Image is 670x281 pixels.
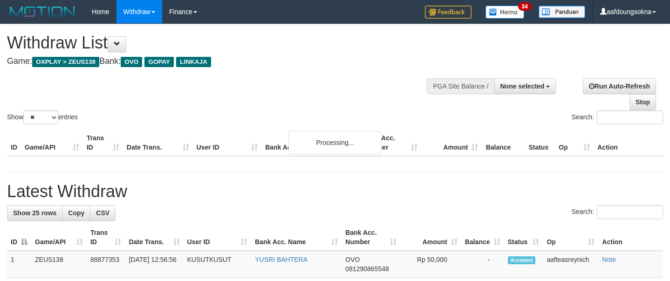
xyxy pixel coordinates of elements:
span: Copy [68,209,84,217]
a: Run Auto-Refresh [583,78,656,94]
td: Rp 50,000 [400,251,461,278]
th: Status: activate to sort column ascending [504,224,543,251]
span: LINKAJA [176,57,211,67]
th: Amount [421,130,482,156]
select: Showentries [23,110,58,124]
button: None selected [494,78,556,94]
h1: Withdraw List [7,34,438,52]
th: ID: activate to sort column descending [7,224,31,251]
th: ID [7,130,21,156]
a: Show 25 rows [7,205,62,221]
span: Copy 081290865548 to clipboard [345,265,389,273]
span: Accepted [508,256,536,264]
span: None selected [500,82,545,90]
th: Bank Acc. Name [261,130,360,156]
img: Button%20Memo.svg [485,6,525,19]
span: OVO [345,256,360,263]
td: - [461,251,504,278]
td: [DATE] 12:56:56 [125,251,183,278]
td: ZEUS138 [31,251,87,278]
h1: Latest Withdraw [7,182,663,201]
a: Copy [62,205,90,221]
th: Game/API: activate to sort column ascending [31,224,87,251]
label: Search: [572,110,663,124]
img: MOTION_logo.png [7,5,78,19]
th: Balance: activate to sort column ascending [461,224,504,251]
th: Bank Acc. Number: activate to sort column ascending [342,224,400,251]
span: 34 [518,2,531,11]
span: OXPLAY > ZEUS138 [32,57,99,67]
a: Stop [629,94,656,110]
td: KUSUTKUSUT [184,251,252,278]
span: CSV [96,209,109,217]
th: Op [555,130,594,156]
th: Bank Acc. Number [360,130,421,156]
th: Date Trans. [123,130,193,156]
th: Game/API [21,130,83,156]
span: OVO [121,57,142,67]
th: Date Trans.: activate to sort column ascending [125,224,183,251]
h4: Game: Bank: [7,57,438,66]
label: Show entries [7,110,78,124]
a: Note [602,256,616,263]
th: Op: activate to sort column ascending [543,224,598,251]
th: Amount: activate to sort column ascending [400,224,461,251]
th: Status [525,130,555,156]
img: Feedback.jpg [425,6,472,19]
td: aafteasreynich [543,251,598,278]
span: Show 25 rows [13,209,56,217]
th: User ID [193,130,262,156]
th: Trans ID [83,130,123,156]
span: GOPAY [144,57,174,67]
th: User ID: activate to sort column ascending [184,224,252,251]
img: panduan.png [539,6,585,18]
th: Bank Acc. Name: activate to sort column ascending [251,224,342,251]
div: Processing... [288,131,382,154]
label: Search: [572,205,663,219]
th: Action [594,130,663,156]
th: Balance [482,130,525,156]
input: Search: [597,205,663,219]
td: 1 [7,251,31,278]
th: Trans ID: activate to sort column ascending [87,224,125,251]
td: 88877353 [87,251,125,278]
th: Action [598,224,663,251]
a: CSV [90,205,116,221]
div: PGA Site Balance / [427,78,494,94]
input: Search: [597,110,663,124]
a: YUSRI BAHTERA [255,256,308,263]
